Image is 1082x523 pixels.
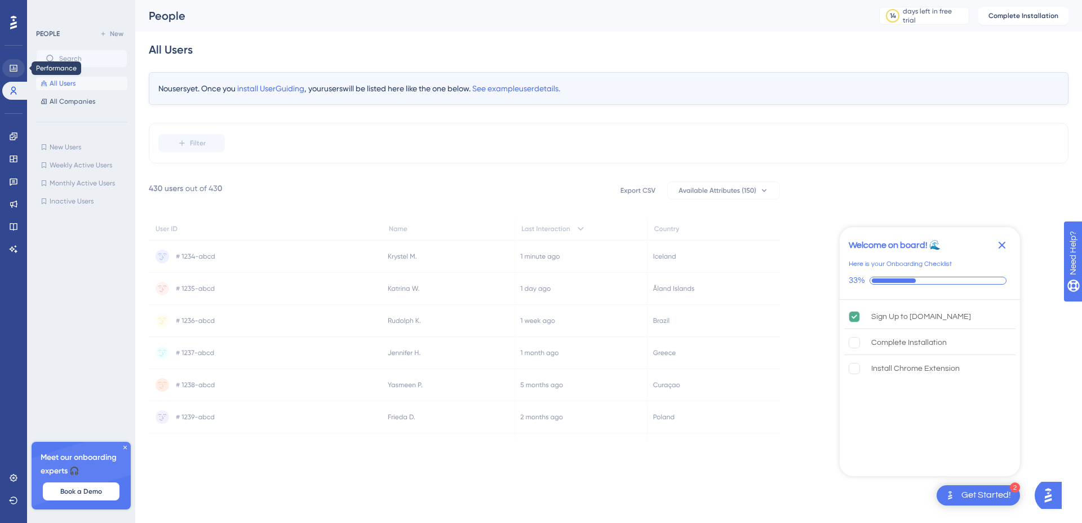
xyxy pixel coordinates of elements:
span: All Companies [50,97,95,106]
div: No users yet. Once you , your users will be listed here like the one below. [149,72,1068,105]
div: Install Chrome Extension [871,362,960,375]
img: launcher-image-alternative-text [943,489,957,502]
div: Close Checklist [993,236,1011,254]
span: Weekly Active Users [50,161,112,170]
span: Complete Installation [988,11,1058,20]
span: Inactive Users [50,197,94,206]
div: Here is your Onboarding Checklist [849,259,952,270]
div: Get Started! [961,489,1011,502]
div: 33% [849,276,865,286]
span: New [110,29,123,38]
span: install UserGuiding [237,84,304,93]
div: Open Get Started! checklist, remaining modules: 2 [937,485,1020,506]
button: New [96,27,127,41]
div: Complete Installation [871,336,947,349]
span: See example user details. [472,84,560,93]
iframe: UserGuiding AI Assistant Launcher [1035,478,1068,512]
div: Sign Up to [DOMAIN_NAME] [871,310,971,323]
div: Checklist progress: 33% [849,276,1011,286]
button: Weekly Active Users [36,158,127,172]
span: New Users [50,143,81,152]
div: PEOPLE [36,29,60,38]
div: Sign Up to UserGuiding.com is complete. [844,304,1016,329]
button: All Users [36,77,127,90]
div: Welcome on board! 🌊 [849,238,941,252]
div: Checklist items [840,300,1020,473]
button: Book a Demo [43,482,119,500]
div: Complete Installation is incomplete. [844,330,1016,355]
div: days left in free trial [903,7,965,25]
button: Monthly Active Users [36,176,127,190]
div: 2 [1010,482,1020,493]
span: Need Help? [26,3,70,16]
div: Checklist Container [840,227,1020,476]
button: All Companies [36,95,127,108]
span: Meet our onboarding experts 🎧 [41,451,122,478]
button: New Users [36,140,127,154]
button: Inactive Users [36,194,127,208]
div: People [149,8,851,24]
button: Filter [158,134,225,152]
span: All Users [50,79,76,88]
span: Filter [190,139,206,148]
div: 14 [890,11,896,20]
div: Install Chrome Extension is incomplete. [844,356,1016,381]
input: Search [59,55,118,63]
button: Complete Installation [978,7,1068,25]
span: Book a Demo [60,487,102,496]
div: All Users [149,42,193,57]
span: Monthly Active Users [50,179,115,188]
